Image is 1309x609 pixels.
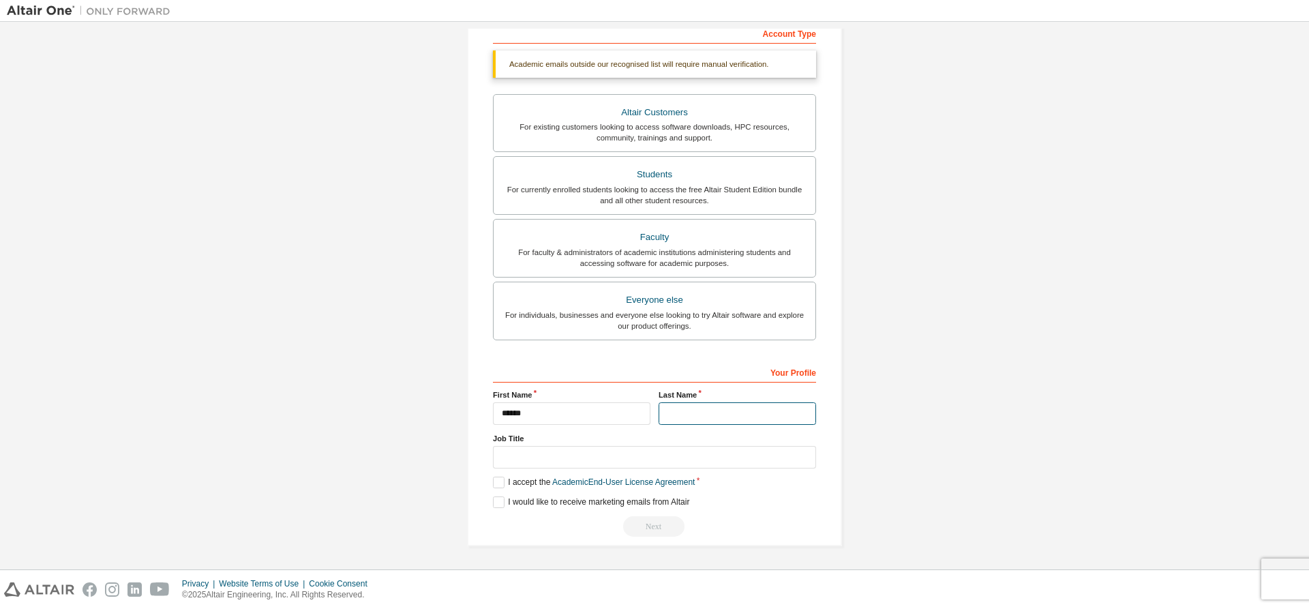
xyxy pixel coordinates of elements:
[502,291,807,310] div: Everyone else
[105,582,119,597] img: instagram.svg
[182,578,219,589] div: Privacy
[502,247,807,269] div: For faculty & administrators of academic institutions administering students and accessing softwa...
[219,578,309,589] div: Website Terms of Use
[493,477,695,488] label: I accept the
[502,310,807,331] div: For individuals, businesses and everyone else looking to try Altair software and explore our prod...
[502,165,807,184] div: Students
[493,22,816,44] div: Account Type
[7,4,177,18] img: Altair One
[493,50,816,78] div: Academic emails outside our recognised list will require manual verification.
[82,582,97,597] img: facebook.svg
[493,389,650,400] label: First Name
[502,103,807,122] div: Altair Customers
[502,184,807,206] div: For currently enrolled students looking to access the free Altair Student Edition bundle and all ...
[493,496,689,508] label: I would like to receive marketing emails from Altair
[493,361,816,383] div: Your Profile
[309,578,375,589] div: Cookie Consent
[552,477,695,487] a: Academic End-User License Agreement
[502,121,807,143] div: For existing customers looking to access software downloads, HPC resources, community, trainings ...
[493,516,816,537] div: Please wait while checking email ...
[182,589,376,601] p: © 2025 Altair Engineering, Inc. All Rights Reserved.
[502,228,807,247] div: Faculty
[493,433,816,444] label: Job Title
[4,582,74,597] img: altair_logo.svg
[150,582,170,597] img: youtube.svg
[127,582,142,597] img: linkedin.svg
[659,389,816,400] label: Last Name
